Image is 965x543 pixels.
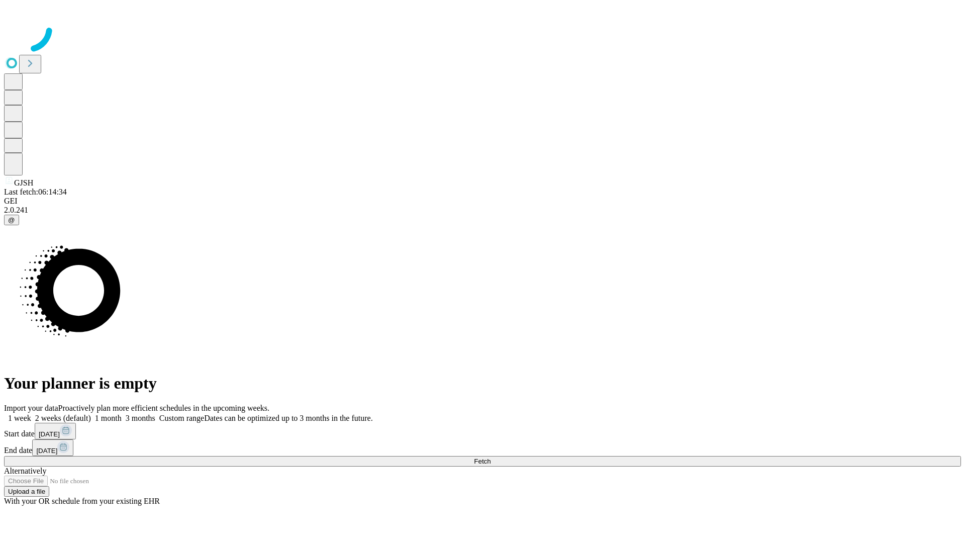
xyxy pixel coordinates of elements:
[14,178,33,187] span: GJSH
[4,215,19,225] button: @
[126,414,155,422] span: 3 months
[39,430,60,438] span: [DATE]
[4,374,961,393] h1: Your planner is empty
[4,486,49,497] button: Upload a file
[4,206,961,215] div: 2.0.241
[4,467,46,475] span: Alternatively
[159,414,204,422] span: Custom range
[8,414,31,422] span: 1 week
[4,188,67,196] span: Last fetch: 06:14:34
[4,197,961,206] div: GEI
[4,423,961,439] div: Start date
[35,414,91,422] span: 2 weeks (default)
[35,423,76,439] button: [DATE]
[4,404,58,412] span: Import your data
[8,216,15,224] span: @
[32,439,73,456] button: [DATE]
[36,447,57,455] span: [DATE]
[204,414,372,422] span: Dates can be optimized up to 3 months in the future.
[58,404,269,412] span: Proactively plan more efficient schedules in the upcoming weeks.
[474,458,491,465] span: Fetch
[4,439,961,456] div: End date
[4,497,160,505] span: With your OR schedule from your existing EHR
[4,456,961,467] button: Fetch
[95,414,122,422] span: 1 month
